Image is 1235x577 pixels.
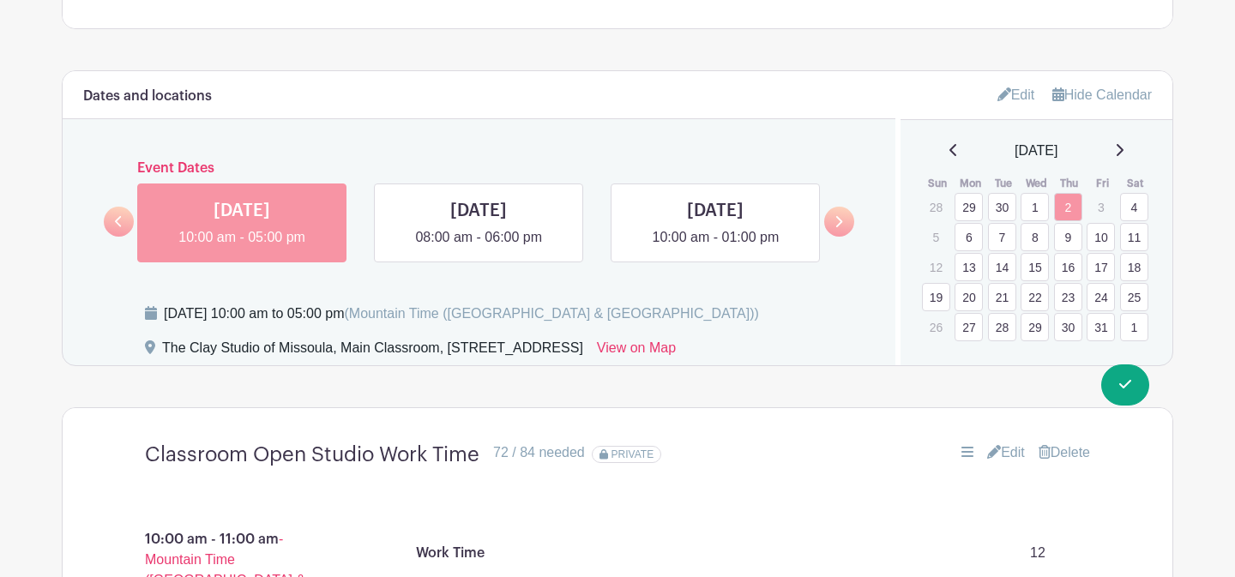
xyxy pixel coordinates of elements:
span: (Mountain Time ([GEOGRAPHIC_DATA] & [GEOGRAPHIC_DATA])) [344,306,758,321]
a: 11 [1120,223,1148,251]
a: 10 [1087,223,1115,251]
h6: Event Dates [134,160,824,177]
a: 22 [1021,283,1049,311]
span: PRIVATE [611,448,654,460]
p: Work Time [416,543,485,563]
a: 25 [1120,283,1148,311]
a: 1 [1120,313,1148,341]
div: [DATE] 10:00 am to 05:00 pm [164,304,759,324]
a: 7 [988,223,1016,251]
h6: Dates and locations [83,88,212,105]
a: 18 [1120,253,1148,281]
a: 31 [1087,313,1115,341]
p: 28 [922,194,950,220]
th: Wed [1020,175,1053,192]
a: 19 [922,283,950,311]
a: Edit [987,442,1025,463]
a: 23 [1054,283,1082,311]
p: 5 [922,224,950,250]
a: 16 [1054,253,1082,281]
p: 26 [922,314,950,340]
a: 1 [1021,193,1049,221]
p: 3 [1087,194,1115,220]
p: 12 [922,254,950,280]
div: The Clay Studio of Missoula, Main Classroom, [STREET_ADDRESS] [162,338,583,365]
a: 17 [1087,253,1115,281]
a: View on Map [597,338,676,365]
th: Thu [1053,175,1087,192]
a: 6 [955,223,983,251]
a: 2 [1054,193,1082,221]
a: 15 [1021,253,1049,281]
th: Tue [987,175,1021,192]
span: [DATE] [1015,141,1057,161]
a: 29 [1021,313,1049,341]
a: Delete [1039,442,1090,463]
a: 21 [988,283,1016,311]
a: Hide Calendar [1052,87,1152,102]
a: 24 [1087,283,1115,311]
th: Sat [1119,175,1153,192]
div: 72 / 84 needed [493,442,585,463]
th: Fri [1086,175,1119,192]
p: 12 [999,536,1076,570]
a: Edit [997,81,1035,109]
th: Mon [954,175,987,192]
a: 28 [988,313,1016,341]
a: 9 [1054,223,1082,251]
a: 8 [1021,223,1049,251]
a: 30 [1054,313,1082,341]
th: Sun [921,175,955,192]
a: 14 [988,253,1016,281]
a: 13 [955,253,983,281]
a: 20 [955,283,983,311]
a: 30 [988,193,1016,221]
a: 29 [955,193,983,221]
a: 4 [1120,193,1148,221]
h4: Classroom Open Studio Work Time [145,442,479,467]
a: 27 [955,313,983,341]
